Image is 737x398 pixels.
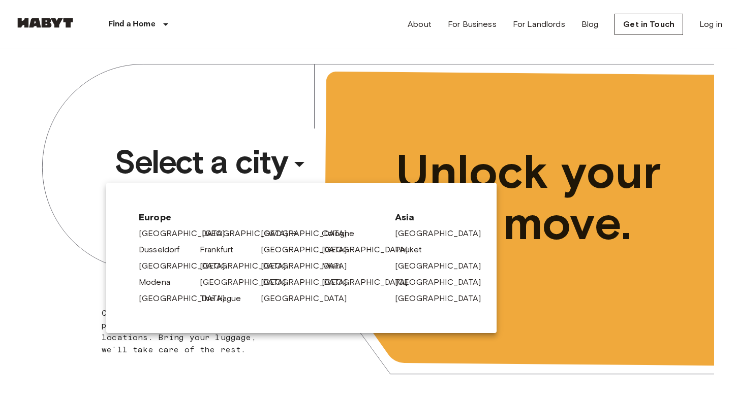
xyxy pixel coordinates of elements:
a: [GEOGRAPHIC_DATA] [322,276,418,288]
span: Europe [139,211,379,223]
span: Asia [395,211,464,223]
a: [GEOGRAPHIC_DATA] [395,227,492,240]
a: [GEOGRAPHIC_DATA] [395,260,492,272]
a: [GEOGRAPHIC_DATA] [395,292,492,305]
a: The Hague [200,292,251,305]
a: Frankfurt [200,244,243,256]
a: Modena [139,276,180,288]
a: [GEOGRAPHIC_DATA] [200,260,296,272]
a: [GEOGRAPHIC_DATA] [261,260,357,272]
a: [GEOGRAPHIC_DATA] [261,244,357,256]
a: [GEOGRAPHIC_DATA] [139,227,235,240]
a: Phuket [395,244,432,256]
a: [GEOGRAPHIC_DATA] [200,276,296,288]
a: Dusseldorf [139,244,190,256]
a: [GEOGRAPHIC_DATA] [202,227,298,240]
a: [GEOGRAPHIC_DATA] [261,276,357,288]
a: Cologne [322,227,364,240]
a: [GEOGRAPHIC_DATA] [139,260,235,272]
a: [GEOGRAPHIC_DATA] [261,292,357,305]
a: [GEOGRAPHIC_DATA] [261,227,357,240]
a: Milan [322,260,351,272]
a: [GEOGRAPHIC_DATA] [322,244,418,256]
a: [GEOGRAPHIC_DATA] [395,276,492,288]
a: [GEOGRAPHIC_DATA] [139,292,235,305]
